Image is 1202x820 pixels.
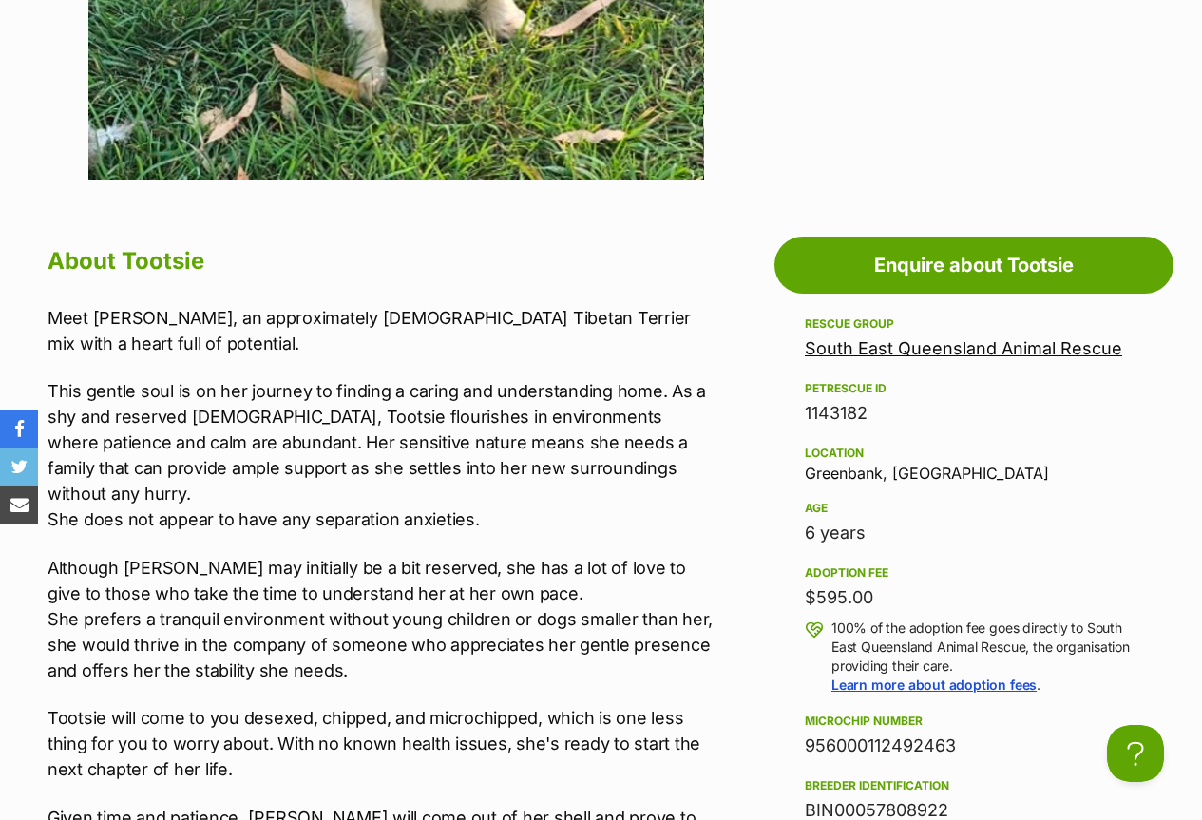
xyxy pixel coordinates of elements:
[805,442,1143,482] div: Greenbank, [GEOGRAPHIC_DATA]
[48,555,715,683] p: Although [PERSON_NAME] may initially be a bit reserved, she has a lot of love to give to those wh...
[805,381,1143,396] div: PetRescue ID
[805,584,1143,611] div: $595.00
[48,305,715,356] p: Meet [PERSON_NAME], an approximately [DEMOGRAPHIC_DATA] Tibetan Terrier mix with a heart full of ...
[1107,725,1164,782] iframe: Help Scout Beacon - Open
[805,565,1143,581] div: Adoption fee
[805,501,1143,516] div: Age
[805,778,1143,793] div: Breeder identification
[805,338,1122,358] a: South East Queensland Animal Rescue
[805,446,1143,461] div: Location
[48,240,715,282] h2: About Tootsie
[774,237,1173,294] a: Enquire about Tootsie
[805,714,1143,729] div: Microchip number
[48,705,715,782] p: Tootsie will come to you desexed, chipped, and microchipped, which is one less thing for you to w...
[48,378,715,532] p: This gentle soul is on her journey to finding a caring and understanding home. As a shy and reser...
[805,400,1143,427] div: 1143182
[805,316,1143,332] div: Rescue group
[831,619,1143,695] p: 100% of the adoption fee goes directly to South East Queensland Animal Rescue, the organisation p...
[805,520,1143,546] div: 6 years
[805,733,1143,759] div: 956000112492463
[831,677,1037,693] a: Learn more about adoption fees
